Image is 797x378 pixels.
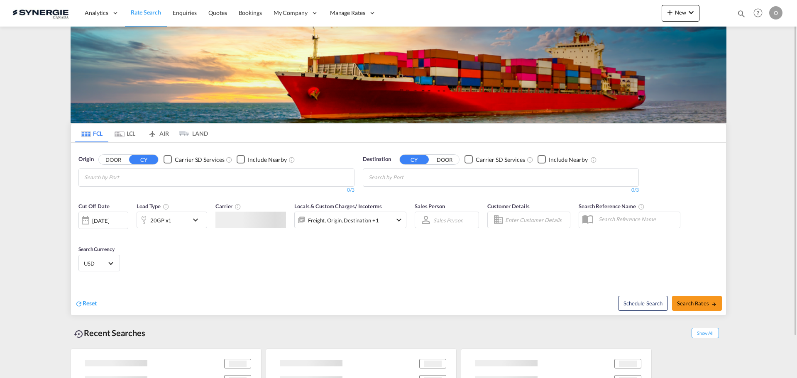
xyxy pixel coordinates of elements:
md-chips-wrap: Chips container with autocompletion. Enter the text area, type text to search, and then use the u... [83,169,166,184]
md-checkbox: Checkbox No Ink [538,155,588,164]
span: Search Currency [78,246,115,252]
button: CY [129,155,158,164]
div: [DATE] [78,212,128,229]
span: New [665,9,696,16]
div: icon-refreshReset [75,299,97,308]
md-checkbox: Checkbox No Ink [465,155,525,164]
md-select: Select Currency: $ USDUnited States Dollar [83,257,115,269]
span: Analytics [85,9,108,17]
button: Search Ratesicon-arrow-right [672,296,722,311]
span: Search Reference Name [579,203,645,210]
md-icon: icon-chevron-down [686,7,696,17]
button: DOOR [430,155,459,164]
span: Search Rates [677,300,717,307]
md-checkbox: Checkbox No Ink [237,155,287,164]
div: 20GP x1 [150,215,171,226]
span: Carrier [215,203,241,210]
input: Chips input. [369,171,447,184]
div: icon-magnify [737,9,746,22]
md-tab-item: FCL [75,124,108,142]
div: 20GP x1icon-chevron-down [137,212,207,228]
span: Cut Off Date [78,203,110,210]
md-select: Sales Person [433,214,464,226]
span: Sales Person [415,203,445,210]
div: Include Nearby [248,156,287,164]
span: Customer Details [487,203,529,210]
md-icon: icon-information-outline [163,203,169,210]
button: Note: By default Schedule search will only considerorigin ports, destination ports and cut off da... [618,296,668,311]
span: Origin [78,155,93,163]
md-icon: icon-chevron-down [394,215,404,225]
span: Quotes [208,9,227,16]
div: Carrier SD Services [476,156,525,164]
span: Manage Rates [330,9,365,17]
div: O [769,6,782,20]
span: Bookings [239,9,262,16]
md-pagination-wrapper: Use the left and right arrow keys to navigate between tabs [75,124,208,142]
div: Carrier SD Services [175,156,224,164]
div: Include Nearby [549,156,588,164]
md-icon: icon-magnify [737,9,746,18]
md-icon: icon-refresh [75,300,83,307]
div: Help [751,6,769,21]
button: DOOR [99,155,128,164]
md-chips-wrap: Chips container with autocompletion. Enter the text area, type text to search, and then use the u... [367,169,451,184]
md-icon: icon-plus 400-fg [665,7,675,17]
md-icon: Unchecked: Search for CY (Container Yard) services for all selected carriers.Checked : Search for... [527,156,533,163]
md-icon: icon-airplane [147,129,157,135]
input: Enter Customer Details [505,214,567,226]
span: Help [751,6,765,20]
div: Recent Searches [71,324,149,342]
span: / Incoterms [355,203,382,210]
div: [DATE] [92,217,109,224]
input: Search Reference Name [594,213,680,225]
md-icon: icon-arrow-right [711,301,717,307]
span: Enquiries [173,9,197,16]
img: LCL+%26+FCL+BACKGROUND.png [71,27,726,123]
span: Show All [692,328,719,338]
md-icon: The selected Trucker/Carrierwill be displayed in the rate results If the rates are from another f... [235,203,241,210]
span: Rate Search [131,9,161,16]
md-icon: icon-chevron-down [191,215,205,225]
img: 1f56c880d42311ef80fc7dca854c8e59.png [12,4,68,22]
button: CY [400,155,429,164]
md-datepicker: Select [78,228,85,239]
md-icon: icon-backup-restore [74,329,84,339]
span: Locals & Custom Charges [294,203,382,210]
input: Chips input. [84,171,163,184]
div: 0/3 [363,187,639,194]
span: My Company [274,9,308,17]
md-icon: Unchecked: Ignores neighbouring ports when fetching rates.Checked : Includes neighbouring ports w... [288,156,295,163]
md-icon: Unchecked: Ignores neighbouring ports when fetching rates.Checked : Includes neighbouring ports w... [590,156,597,163]
div: 0/3 [78,187,354,194]
span: Load Type [137,203,169,210]
md-checkbox: Checkbox No Ink [164,155,224,164]
button: icon-plus 400-fgNewicon-chevron-down [662,5,699,22]
md-tab-item: LAND [175,124,208,142]
span: Destination [363,155,391,163]
span: Reset [83,300,97,307]
md-icon: Your search will be saved by the below given name [638,203,645,210]
md-tab-item: AIR [142,124,175,142]
span: USD [84,260,107,267]
div: Freight Origin Destination Factory Stuffing [308,215,379,226]
div: OriginDOOR CY Checkbox No InkUnchecked: Search for CY (Container Yard) services for all selected ... [71,143,726,315]
div: Freight Origin Destination Factory Stuffingicon-chevron-down [294,212,406,228]
md-icon: Unchecked: Search for CY (Container Yard) services for all selected carriers.Checked : Search for... [226,156,232,163]
md-tab-item: LCL [108,124,142,142]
